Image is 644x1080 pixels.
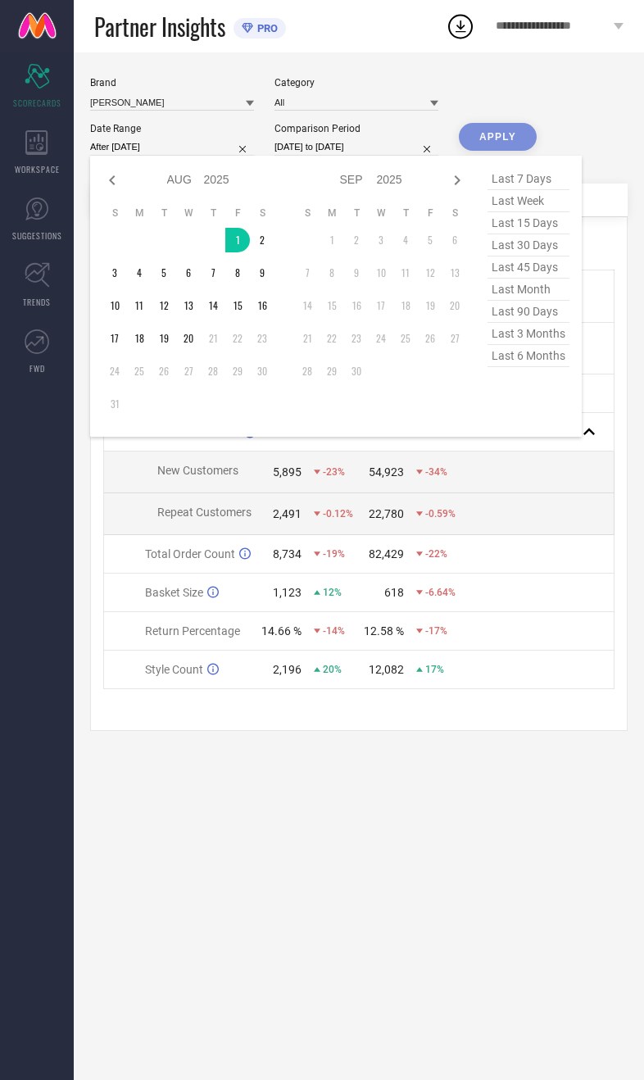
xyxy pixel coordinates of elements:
span: -22% [425,548,447,560]
td: Fri Aug 22 2025 [225,326,250,351]
span: FWD [29,362,45,374]
span: last 3 months [488,323,569,345]
span: TRENDS [23,296,51,308]
td: Tue Sep 16 2025 [344,293,369,318]
td: Fri Sep 26 2025 [418,326,442,351]
span: last 6 months [488,345,569,367]
span: 12% [323,587,342,598]
td: Sun Sep 28 2025 [295,359,320,383]
td: Thu Sep 25 2025 [393,326,418,351]
td: Fri Sep 19 2025 [418,293,442,318]
div: 12.58 % [364,624,404,638]
span: -17% [425,625,447,637]
div: Open download list [446,11,475,41]
span: Partner Insights [94,10,225,43]
td: Mon Sep 22 2025 [320,326,344,351]
td: Sat Aug 16 2025 [250,293,274,318]
th: Tuesday [344,206,369,220]
div: 5,895 [273,465,302,479]
td: Wed Aug 13 2025 [176,293,201,318]
th: Saturday [442,206,467,220]
td: Tue Aug 05 2025 [152,261,176,285]
div: Category [274,77,438,88]
td: Sun Aug 03 2025 [102,261,127,285]
td: Thu Aug 14 2025 [201,293,225,318]
div: 618 [384,586,404,599]
td: Wed Sep 24 2025 [369,326,393,351]
th: Saturday [250,206,274,220]
td: Wed Sep 10 2025 [369,261,393,285]
td: Sun Aug 24 2025 [102,359,127,383]
div: 8,734 [273,547,302,560]
span: last 90 days [488,301,569,323]
div: 2,491 [273,507,302,520]
div: Date Range [90,123,254,134]
span: New Customers [157,464,238,477]
td: Thu Aug 28 2025 [201,359,225,383]
th: Thursday [201,206,225,220]
td: Sat Aug 02 2025 [250,228,274,252]
span: Total Order Count [145,547,235,560]
span: -14% [323,625,345,637]
td: Mon Sep 08 2025 [320,261,344,285]
td: Sun Aug 17 2025 [102,326,127,351]
td: Tue Aug 19 2025 [152,326,176,351]
td: Fri Aug 29 2025 [225,359,250,383]
td: Mon Aug 18 2025 [127,326,152,351]
td: Mon Sep 01 2025 [320,228,344,252]
td: Tue Aug 26 2025 [152,359,176,383]
th: Sunday [102,206,127,220]
span: last 15 days [488,212,569,234]
td: Wed Aug 27 2025 [176,359,201,383]
td: Sat Sep 13 2025 [442,261,467,285]
span: 20% [323,664,342,675]
td: Sat Sep 06 2025 [442,228,467,252]
th: Thursday [393,206,418,220]
td: Mon Sep 15 2025 [320,293,344,318]
th: Friday [225,206,250,220]
span: last month [488,279,569,301]
th: Tuesday [152,206,176,220]
td: Wed Aug 06 2025 [176,261,201,285]
span: 17% [425,664,444,675]
td: Thu Aug 07 2025 [201,261,225,285]
div: 12,082 [369,663,404,676]
span: last week [488,190,569,212]
td: Wed Aug 20 2025 [176,326,201,351]
td: Sat Aug 09 2025 [250,261,274,285]
span: Basket Size [145,586,203,599]
td: Sat Sep 27 2025 [442,326,467,351]
td: Thu Sep 11 2025 [393,261,418,285]
input: Select date range [90,138,254,156]
span: -0.12% [323,508,353,520]
td: Fri Sep 12 2025 [418,261,442,285]
div: 1,123 [273,586,302,599]
td: Sat Aug 30 2025 [250,359,274,383]
td: Sat Aug 23 2025 [250,326,274,351]
td: Tue Sep 30 2025 [344,359,369,383]
div: Brand [90,77,254,88]
div: 82,429 [369,547,404,560]
th: Friday [418,206,442,220]
div: Comparison Period [274,123,438,134]
td: Mon Aug 11 2025 [127,293,152,318]
span: -0.59% [425,508,456,520]
td: Tue Aug 12 2025 [152,293,176,318]
span: PRO [253,22,278,34]
td: Thu Aug 21 2025 [201,326,225,351]
span: Style Count [145,663,203,676]
td: Sun Sep 14 2025 [295,293,320,318]
span: last 30 days [488,234,569,256]
td: Sun Sep 21 2025 [295,326,320,351]
td: Fri Aug 08 2025 [225,261,250,285]
span: -34% [425,466,447,478]
div: 14.66 % [261,624,302,638]
span: last 45 days [488,256,569,279]
td: Wed Sep 17 2025 [369,293,393,318]
th: Sunday [295,206,320,220]
span: Repeat Customers [157,506,252,519]
th: Monday [320,206,344,220]
span: -6.64% [425,587,456,598]
th: Wednesday [369,206,393,220]
td: Thu Sep 18 2025 [393,293,418,318]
